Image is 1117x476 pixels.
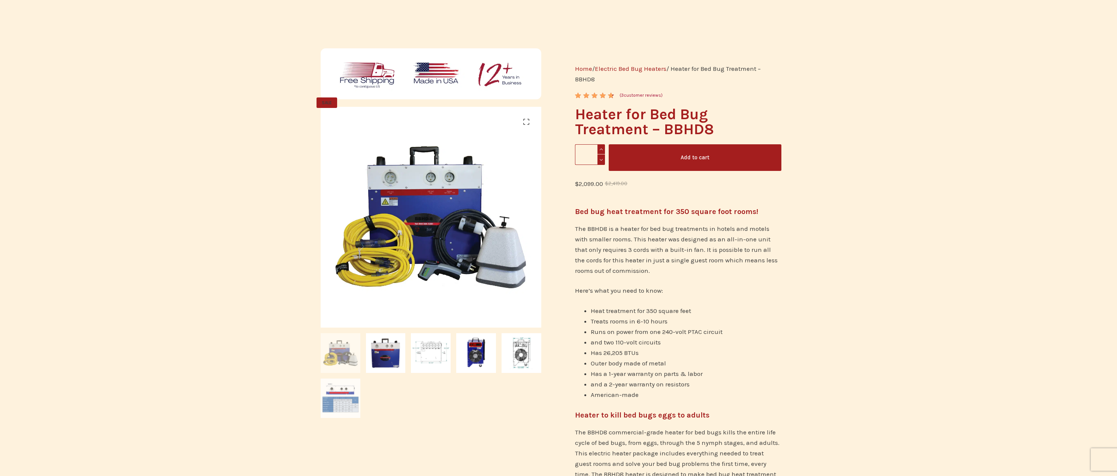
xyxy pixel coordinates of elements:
[575,180,603,187] bdi: 2,099.00
[321,333,360,373] img: BBHD8 Heater for Bed Bug Treatment - full package
[591,379,781,389] li: and a 2-year warranty on resistors
[609,144,781,171] button: Add to cart
[575,93,615,98] div: Rated 4.67 out of 5
[575,223,781,276] p: The BBHD8 is a heater for bed bug treatments in hotels and motels with smaller rooms. This heater...
[519,114,534,129] a: View full-screen image gallery
[591,337,781,347] li: and two 110-volt circuits
[595,65,666,72] a: Electric Bed Bug Heaters
[541,107,762,328] img: Front of the BBHD8 Bed Bug Heater
[366,333,406,373] img: Front of the BBHD8 Bed Bug Heater
[317,97,337,108] span: SALE
[575,285,781,296] p: Here’s what you need to know:
[575,107,781,137] h1: Heater for Bed Bug Treatment – BBHD8
[456,333,496,373] img: BBHD8 side view of the built in fan
[502,333,541,373] img: BBHD8 heater side view dimensions
[591,358,781,368] li: Outer body made of metal
[575,207,758,216] strong: Bed bug heat treatment for 350 square foot rooms!
[575,411,709,419] strong: Heater to kill bed bugs eggs to adults
[591,368,781,379] li: Has a 1-year warranty on parts & labor
[591,389,781,400] li: American-made
[620,92,663,99] a: (3customer reviews)
[605,181,608,186] span: $
[575,93,580,104] span: 3
[575,144,605,165] input: Product quantity
[575,65,592,72] a: Home
[575,93,612,144] span: Rated out of 5 based on customer ratings
[575,180,579,187] span: $
[575,63,781,84] nav: Breadcrumb
[321,379,360,418] img: BBHD8 electrical specifications for bed bug heat treatment
[591,305,781,316] li: Heat treatment for 350 square feet
[541,213,762,220] a: Front of the BBHD8 Bed Bug Heater
[6,3,28,25] button: Open LiveChat chat widget
[591,326,781,337] li: Runs on power from one 240-volt PTAC circuit
[621,93,624,98] span: 3
[605,181,627,186] bdi: 2,419.00
[411,333,451,373] img: Front side dimensions of the BBHD8 electric heater
[591,347,781,358] li: Has 26,205 BTUs
[591,316,781,326] li: Treats rooms in 6-10 hours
